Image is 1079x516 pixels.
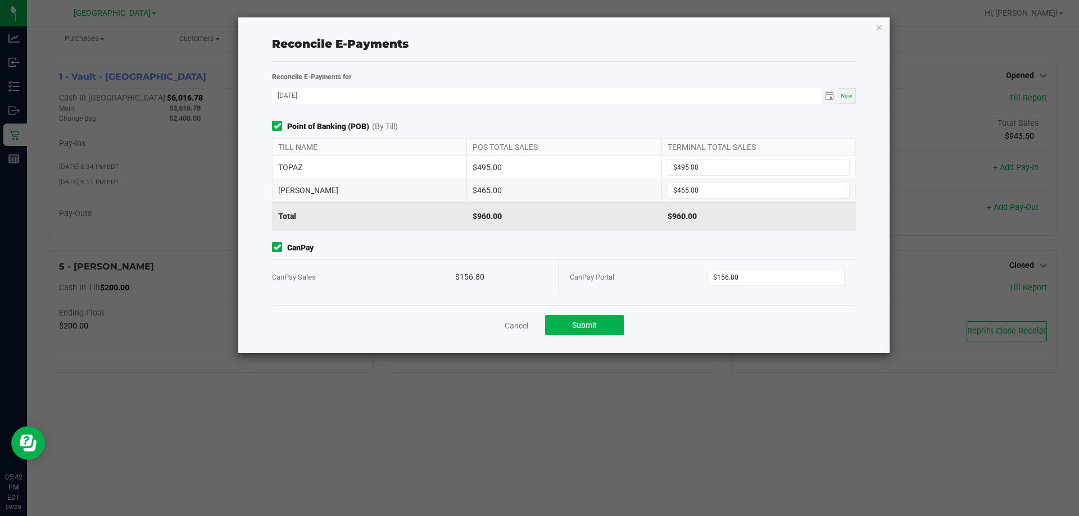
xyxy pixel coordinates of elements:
button: Submit [545,315,624,335]
strong: Point of Banking (POB) [287,121,369,133]
div: POS TOTAL SALES [466,139,661,156]
div: $156.80 [455,260,547,294]
div: $465.00 [466,179,661,202]
span: CanPay Sales [272,273,316,281]
span: (By Till) [372,121,398,133]
div: TERMINAL TOTAL SALES [661,139,856,156]
form-toggle: Include in reconciliation [272,242,287,254]
div: $960.00 [466,202,661,230]
iframe: Resource center [11,426,45,460]
span: Submit [572,321,597,330]
span: CanPay Portal [570,273,614,281]
div: $495.00 [466,156,661,179]
div: TILL NAME [272,139,466,156]
div: $960.00 [661,202,856,230]
div: Reconcile E-Payments [272,35,856,52]
strong: Reconcile E-Payments for [272,73,352,81]
span: Now [841,93,853,99]
div: TOPAZ [272,156,466,179]
strong: CanPay [287,242,314,254]
span: Toggle calendar [822,88,838,104]
form-toggle: Include in reconciliation [272,121,287,133]
a: Cancel [505,320,528,331]
input: Date [272,88,822,102]
div: [PERSON_NAME] [272,179,466,202]
div: Total [272,202,466,230]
